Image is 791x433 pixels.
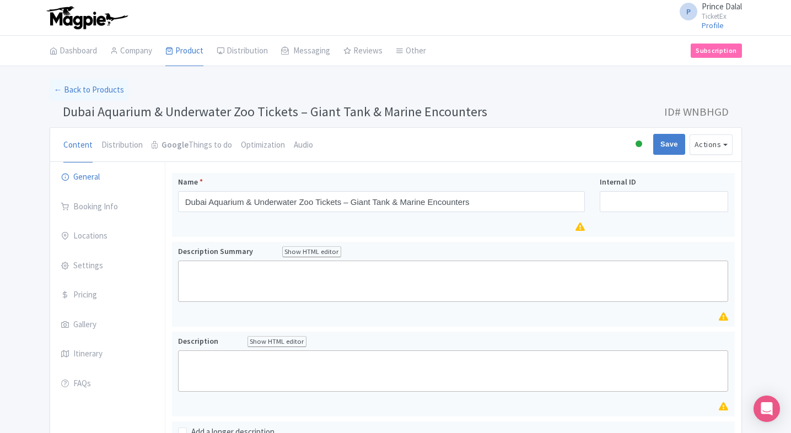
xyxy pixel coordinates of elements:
[396,36,426,67] a: Other
[110,36,152,67] a: Company
[101,128,143,163] a: Distribution
[754,396,780,422] div: Open Intercom Messenger
[50,36,97,67] a: Dashboard
[178,177,198,187] span: Name
[343,36,383,67] a: Reviews
[50,251,165,282] a: Settings
[600,177,636,187] span: Internal ID
[680,3,697,20] span: P
[50,369,165,399] a: FAQs
[50,339,165,370] a: Itinerary
[162,139,189,151] strong: Google
[50,221,165,252] a: Locations
[281,36,330,67] a: Messaging
[178,336,220,347] span: Description
[282,246,342,258] div: Show HTML editor
[152,128,232,163] a: GoogleThings to do
[294,128,313,163] a: Audio
[241,128,285,163] a: Optimization
[247,336,307,348] div: Show HTML editor
[702,13,742,20] small: TicketEx
[50,79,128,101] a: ← Back to Products
[165,36,203,67] a: Product
[44,6,130,30] img: logo-ab69f6fb50320c5b225c76a69d11143b.png
[63,103,487,120] span: Dubai Aquarium & Underwater Zoo Tickets – Giant Tank & Marine Encounters
[653,134,685,155] input: Save
[178,246,255,257] span: Description Summary
[63,128,93,163] a: Content
[690,134,733,155] button: Actions
[702,20,724,30] a: Profile
[664,101,729,123] span: ID# WNBHGD
[50,310,165,340] a: Gallery
[691,44,741,58] a: Subscription
[633,136,644,153] div: Active
[50,280,165,311] a: Pricing
[50,162,165,193] a: General
[217,36,268,67] a: Distribution
[50,192,165,223] a: Booking Info
[673,2,742,20] a: P Prince Dalal TicketEx
[702,1,742,12] span: Prince Dalal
